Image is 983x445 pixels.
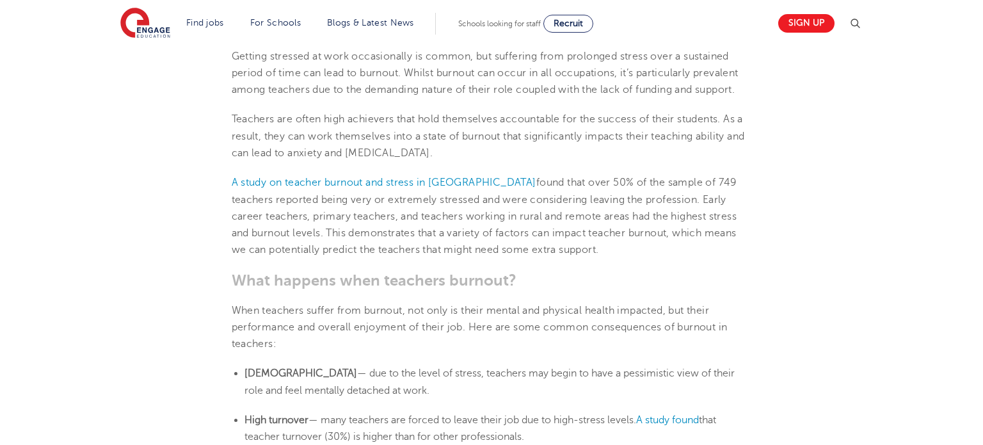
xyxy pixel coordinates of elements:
[232,177,737,255] span: found that over 50% of the sample of 749 teachers reported being very or extremely stressed and w...
[327,18,414,28] a: Blogs & Latest News
[244,414,308,426] b: High turnover
[244,368,357,379] b: [DEMOGRAPHIC_DATA]
[250,18,301,28] a: For Schools
[232,305,728,350] span: When teachers suffer from burnout, not only is their mental and physical health impacted, but the...
[458,19,541,28] span: Schools looking for staff
[543,15,593,33] a: Recruit
[232,271,516,289] b: What happens when teachers burnout?
[232,113,745,159] span: Teachers are often high achievers that hold themselves accountable for the success of their stude...
[554,19,583,28] span: Recruit
[636,414,699,426] a: A study found
[232,51,739,96] span: Getting stressed at work occasionally is common, but suffering from prolonged stress over a susta...
[778,14,835,33] a: Sign up
[244,414,716,442] span: — many teachers are forced to leave their job due to high-stress levels. that teacher turnover (3...
[244,368,735,396] span: — due to the level of stress, teachers may begin to have a pessimistic view of their role and fee...
[120,8,170,40] img: Engage Education
[232,177,536,188] a: A study on teacher burnout and stress in [GEOGRAPHIC_DATA]
[186,18,224,28] a: Find jobs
